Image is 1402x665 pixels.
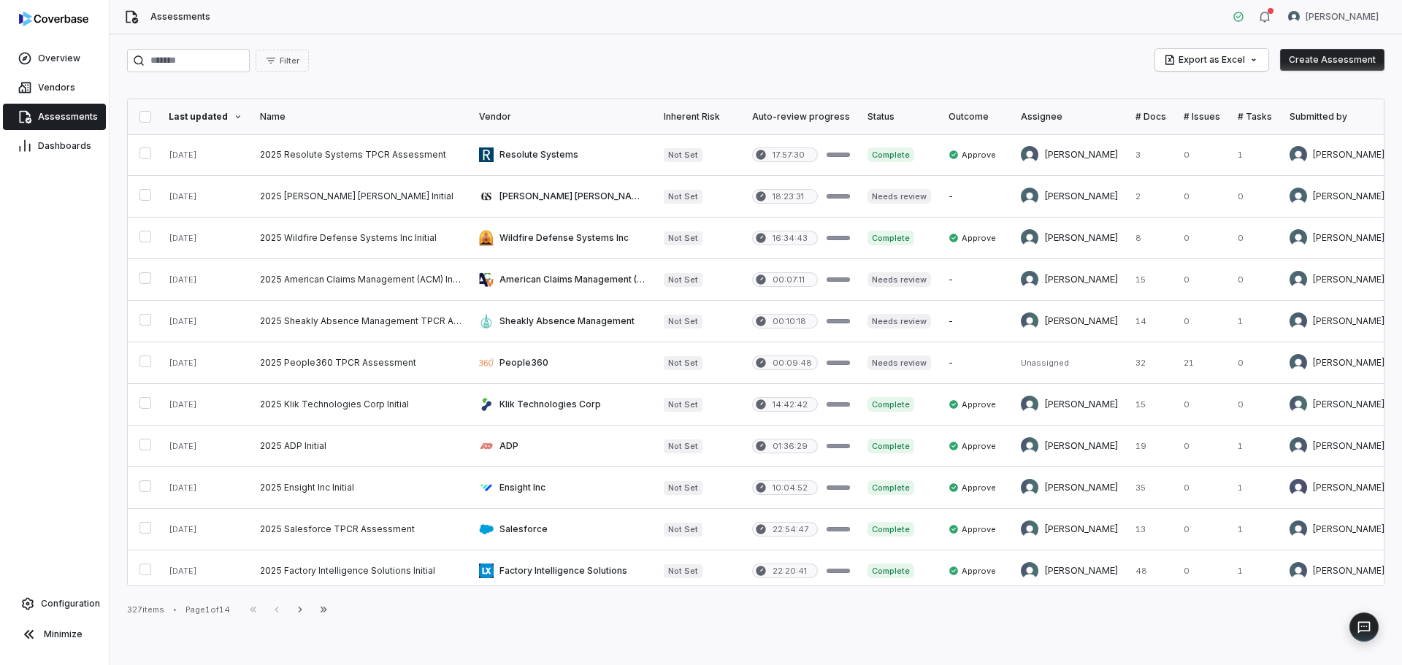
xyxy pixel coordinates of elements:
[1290,146,1307,164] img: Melanie Lorent avatar
[6,620,103,649] button: Minimize
[1290,354,1307,372] img: Melanie Lorent avatar
[256,50,309,72] button: Filter
[1290,437,1307,455] img: Melanie Lorent avatar
[1135,111,1166,123] div: # Docs
[1021,312,1038,330] img: Sean Wozniak avatar
[1290,396,1307,413] img: Sean Wozniak avatar
[1021,146,1038,164] img: Melanie Lorent avatar
[1290,520,1307,538] img: Melanie Lorent avatar
[38,140,91,152] span: Dashboards
[1021,437,1038,455] img: Sean Wozniak avatar
[1021,111,1118,123] div: Assignee
[479,111,646,123] div: Vendor
[185,604,230,615] div: Page 1 of 14
[1290,271,1307,288] img: Brittany Durbin avatar
[6,591,103,617] a: Configuration
[19,12,88,26] img: Coverbase logo
[752,111,850,123] div: Auto-review progress
[1155,49,1268,71] button: Export as Excel
[38,111,98,123] span: Assessments
[173,604,177,615] div: •
[3,74,106,101] a: Vendors
[1238,111,1272,123] div: # Tasks
[1290,562,1307,580] img: Melanie Lorent avatar
[1290,312,1307,330] img: Melanie Lorent avatar
[1290,229,1307,247] img: Brittany Durbin avatar
[949,111,1003,123] div: Outcome
[3,104,106,130] a: Assessments
[127,604,164,615] div: 327 items
[1290,479,1307,496] img: Kourtney Shields avatar
[1021,396,1038,413] img: Sean Wozniak avatar
[1021,479,1038,496] img: Sean Wozniak avatar
[38,53,80,64] span: Overview
[940,259,1012,301] td: -
[280,55,299,66] span: Filter
[1280,49,1384,71] button: Create Assessment
[1021,520,1038,538] img: Sean Wozniak avatar
[3,45,106,72] a: Overview
[1288,11,1300,23] img: Nic Weilbacher avatar
[260,111,461,123] div: Name
[867,111,931,123] div: Status
[1021,271,1038,288] img: Brittany Durbin avatar
[1021,562,1038,580] img: Sean Wozniak avatar
[1279,6,1387,28] button: Nic Weilbacher avatar[PERSON_NAME]
[169,111,242,123] div: Last updated
[1290,188,1307,205] img: Brittany Durbin avatar
[940,301,1012,342] td: -
[1021,188,1038,205] img: Brittany Durbin avatar
[664,111,735,123] div: Inherent Risk
[940,342,1012,384] td: -
[1021,229,1038,247] img: Brittany Durbin avatar
[41,598,100,610] span: Configuration
[44,629,83,640] span: Minimize
[38,82,75,93] span: Vendors
[1184,111,1220,123] div: # Issues
[1290,111,1384,123] div: Submitted by
[1306,11,1379,23] span: [PERSON_NAME]
[150,11,210,23] span: Assessments
[3,133,106,159] a: Dashboards
[940,176,1012,218] td: -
